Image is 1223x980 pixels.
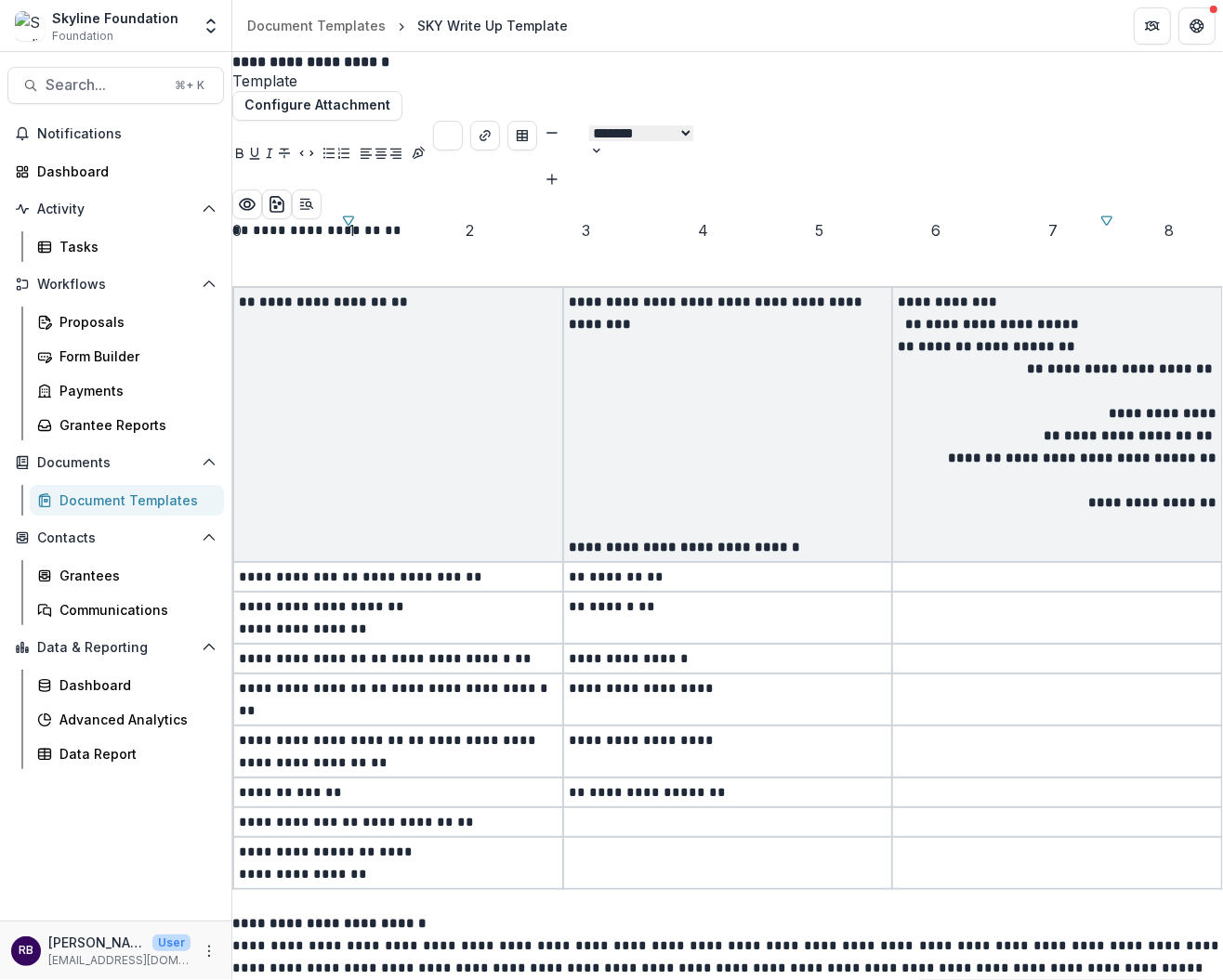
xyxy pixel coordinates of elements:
[52,8,178,28] div: Skyline Foundation
[470,121,500,150] button: Create link
[507,121,537,189] div: Insert Table
[30,375,224,406] a: Payments
[30,341,224,372] a: Form Builder
[388,144,403,166] button: Align Right
[30,738,224,769] a: Data Report
[433,121,463,150] button: Choose font color
[7,194,224,224] button: Open Activity
[1134,7,1171,45] button: Partners
[15,11,45,41] img: Skyline Foundation
[30,595,224,625] a: Communications
[247,144,262,166] button: Underline
[37,455,194,471] span: Documents
[37,640,194,656] span: Data & Reporting
[7,269,224,299] button: Open Workflows
[59,566,209,585] div: Grantees
[232,144,247,166] button: Bold
[198,7,224,45] button: Open entity switcher
[240,12,575,39] nav: breadcrumb
[545,167,559,189] button: Bigger
[59,415,209,435] div: Grantee Reports
[59,381,209,400] div: Payments
[277,144,292,166] button: Strike
[247,16,386,35] div: Document Templates
[59,346,209,366] div: Form Builder
[48,933,145,952] p: [PERSON_NAME]
[7,67,224,104] button: Search...
[171,75,208,96] div: ⌘ + K
[30,485,224,516] a: Document Templates
[19,945,33,957] div: Rose Brookhouse
[198,940,220,962] button: More
[262,189,292,219] button: download-word
[545,121,559,143] button: Smaller
[30,410,224,440] a: Grantee Reports
[7,156,224,187] a: Dashboard
[37,162,209,181] div: Dashboard
[37,530,194,546] span: Contacts
[232,72,1223,90] span: Template
[359,144,374,166] button: Align Left
[30,307,224,337] a: Proposals
[59,600,209,620] div: Communications
[37,202,194,217] span: Activity
[232,189,262,219] button: Preview preview-doc.pdf
[240,12,393,39] a: Document Templates
[7,119,224,149] button: Notifications
[59,312,209,332] div: Proposals
[417,16,568,35] div: SKY Write Up Template
[336,144,351,166] button: Ordered List
[37,126,217,142] span: Notifications
[7,448,224,477] button: Open Documents
[411,144,426,166] button: Insert Signature
[30,704,224,735] a: Advanced Analytics
[292,189,322,219] button: Open Editor Sidebar
[30,670,224,700] a: Dashboard
[232,91,402,121] button: Configure Attachment
[30,231,224,262] a: Tasks
[59,744,209,764] div: Data Report
[322,144,336,166] button: Bullet List
[7,633,224,662] button: Open Data & Reporting
[59,675,209,695] div: Dashboard
[59,710,209,729] div: Advanced Analytics
[48,952,191,969] p: [EMAIL_ADDRESS][DOMAIN_NAME]
[262,144,277,166] button: Italicize
[37,277,194,293] span: Workflows
[30,560,224,591] a: Grantees
[152,934,191,951] p: User
[59,237,209,256] div: Tasks
[46,76,164,94] span: Search...
[299,144,314,166] button: Code
[7,523,224,553] button: Open Contacts
[52,28,113,45] span: Foundation
[59,490,209,510] div: Document Templates
[1178,7,1216,45] button: Get Help
[374,144,388,166] button: Align Center
[507,121,537,150] button: Insert Table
